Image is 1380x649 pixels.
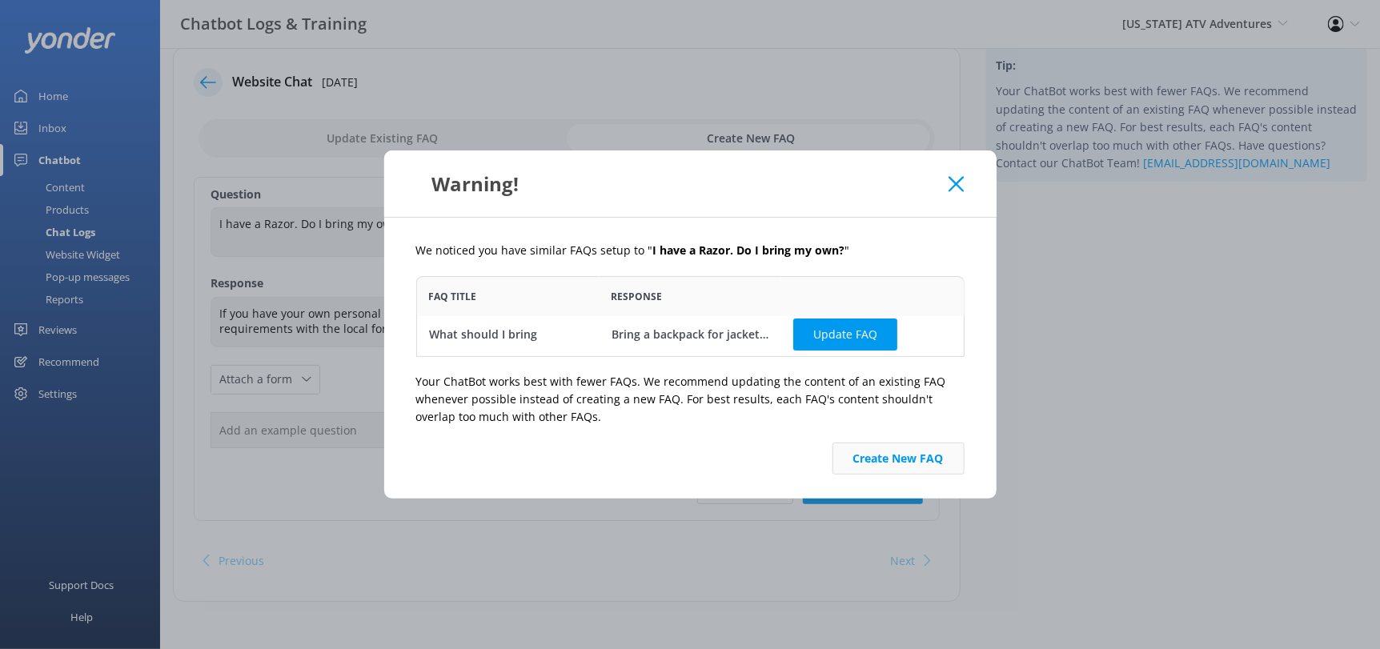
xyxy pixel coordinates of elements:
[416,373,965,427] p: Your ChatBot works best with fewer FAQs. We recommend updating the content of an existing FAQ whe...
[416,316,965,356] div: grid
[793,318,897,351] button: Update FAQ
[429,325,537,343] div: What should I bring
[611,325,769,343] div: Bring a backpack for jackets, hats, and snacks. Sunscreen, a water bottle, and a camera are also ...
[416,242,965,259] p: We noticed you have similar FAQs setup to " "
[429,289,477,304] span: FAQ Title
[653,242,845,258] b: I have a Razor. Do I bring my own?
[832,443,965,475] button: Create New FAQ
[416,170,949,197] div: Warning!
[416,312,965,356] div: row
[611,289,662,304] span: Response
[949,176,964,192] button: Close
